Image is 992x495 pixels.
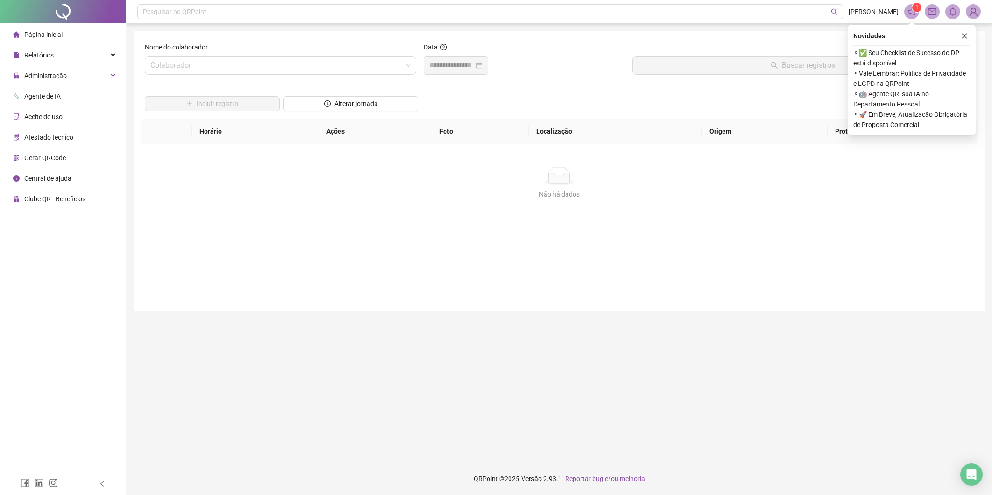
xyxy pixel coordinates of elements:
[853,109,970,130] span: ⚬ 🚀 Em Breve, Atualização Obrigatória de Proposta Comercial
[145,42,214,52] label: Nome do colaborador
[334,99,378,109] span: Alterar jornada
[126,462,992,495] footer: QRPoint © 2025 - 2.93.1 -
[319,119,432,144] th: Ações
[529,119,702,144] th: Localização
[907,7,916,16] span: notification
[961,33,968,39] span: close
[13,31,20,38] span: home
[831,8,838,15] span: search
[13,134,20,141] span: solution
[13,113,20,120] span: audit
[24,195,85,203] span: Clube QR - Beneficios
[928,7,936,16] span: mail
[35,478,44,488] span: linkedin
[21,478,30,488] span: facebook
[324,100,331,107] span: clock-circle
[849,7,899,17] span: [PERSON_NAME]
[49,478,58,488] span: instagram
[24,92,61,100] span: Agente de IA
[152,189,966,199] div: Não há dados
[440,44,447,50] span: question-circle
[283,101,418,108] a: Alterar jornada
[145,96,280,111] button: Incluir registro
[915,4,919,11] span: 1
[702,119,828,144] th: Origem
[966,5,980,19] img: 93983
[24,134,73,141] span: Atestado técnico
[565,475,645,482] span: Reportar bug e/ou melhoria
[24,31,63,38] span: Página inicial
[632,56,973,75] button: Buscar registros
[24,113,63,120] span: Aceite de uso
[828,119,977,144] th: Protocolo
[24,154,66,162] span: Gerar QRCode
[13,52,20,58] span: file
[853,68,970,89] span: ⚬ Vale Lembrar: Política de Privacidade e LGPD na QRPoint
[521,475,542,482] span: Versão
[424,43,438,51] span: Data
[24,51,54,59] span: Relatórios
[13,175,20,182] span: info-circle
[853,89,970,109] span: ⚬ 🤖 Agente QR: sua IA no Departamento Pessoal
[432,119,529,144] th: Foto
[192,119,319,144] th: Horário
[912,3,921,12] sup: 1
[13,155,20,161] span: qrcode
[960,463,983,486] div: Open Intercom Messenger
[13,196,20,202] span: gift
[949,7,957,16] span: bell
[853,31,887,41] span: Novidades !
[853,48,970,68] span: ⚬ ✅ Seu Checklist de Sucesso do DP está disponível
[13,72,20,79] span: lock
[99,481,106,487] span: left
[24,72,67,79] span: Administração
[24,175,71,182] span: Central de ajuda
[283,96,418,111] button: Alterar jornada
